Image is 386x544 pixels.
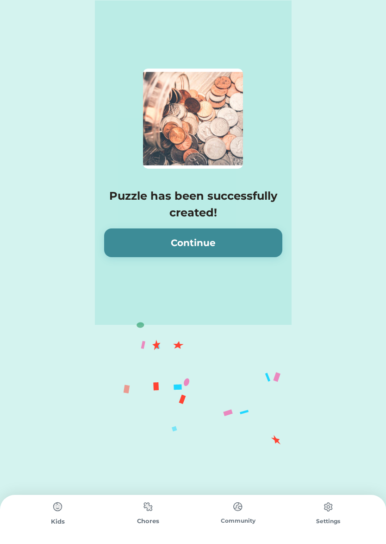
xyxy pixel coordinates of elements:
[139,498,157,516] img: type%3Dchores%2C%20state%3Ddefault.svg
[103,517,193,526] div: Chores
[283,517,374,525] div: Settings
[193,517,283,525] div: Community
[49,498,67,516] img: type%3Dchores%2C%20state%3Ddefault.svg
[104,188,282,221] h4: Puzzle has been successfully created!
[104,228,282,257] button: Continue
[229,498,247,516] img: type%3Dchores%2C%20state%3Ddefault.svg
[143,69,243,169] img: image.png
[13,517,103,526] div: Kids
[319,498,337,516] img: type%3Dchores%2C%20state%3Ddefault.svg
